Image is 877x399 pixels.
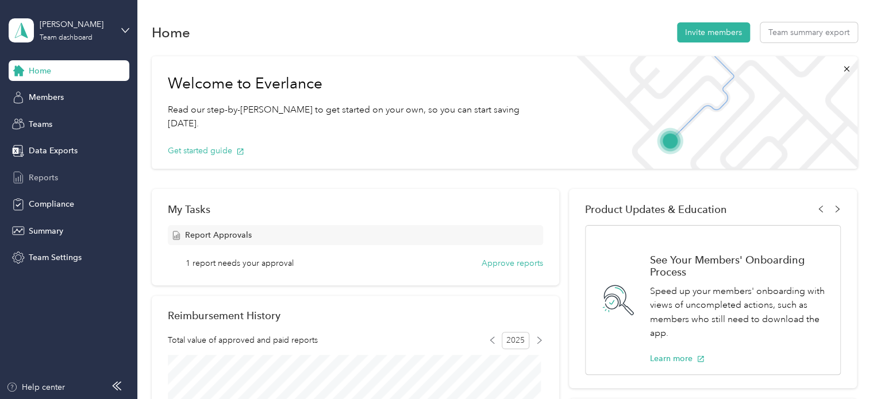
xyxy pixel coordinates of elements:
button: Approve reports [482,257,543,269]
h1: Welcome to Everlance [168,75,549,93]
span: Home [29,65,51,77]
span: Product Updates & Education [585,203,727,215]
button: Get started guide [168,145,244,157]
div: Team dashboard [40,34,93,41]
div: My Tasks [168,203,543,215]
iframe: Everlance-gr Chat Button Frame [813,335,877,399]
span: Compliance [29,198,74,210]
p: Speed up your members' onboarding with views of uncompleted actions, such as members who still ne... [650,284,828,340]
span: 2025 [502,332,529,349]
span: Summary [29,225,63,237]
span: Teams [29,118,52,130]
span: Data Exports [29,145,78,157]
h1: See Your Members' Onboarding Process [650,254,828,278]
p: Read our step-by-[PERSON_NAME] to get started on your own, so you can start saving [DATE]. [168,103,549,131]
button: Help center [6,381,65,393]
button: Team summary export [760,22,857,42]
h1: Home [152,26,190,38]
span: 1 report needs your approval [186,257,294,269]
span: Report Approvals [185,229,252,241]
span: Total value of approved and paid reports [168,334,318,346]
span: Members [29,91,64,103]
button: Learn more [650,352,705,365]
h2: Reimbursement History [168,309,280,321]
span: Team Settings [29,251,82,264]
span: Reports [29,172,58,184]
div: [PERSON_NAME] [40,18,111,30]
img: Welcome to everlance [565,56,857,169]
button: Invite members [677,22,750,42]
